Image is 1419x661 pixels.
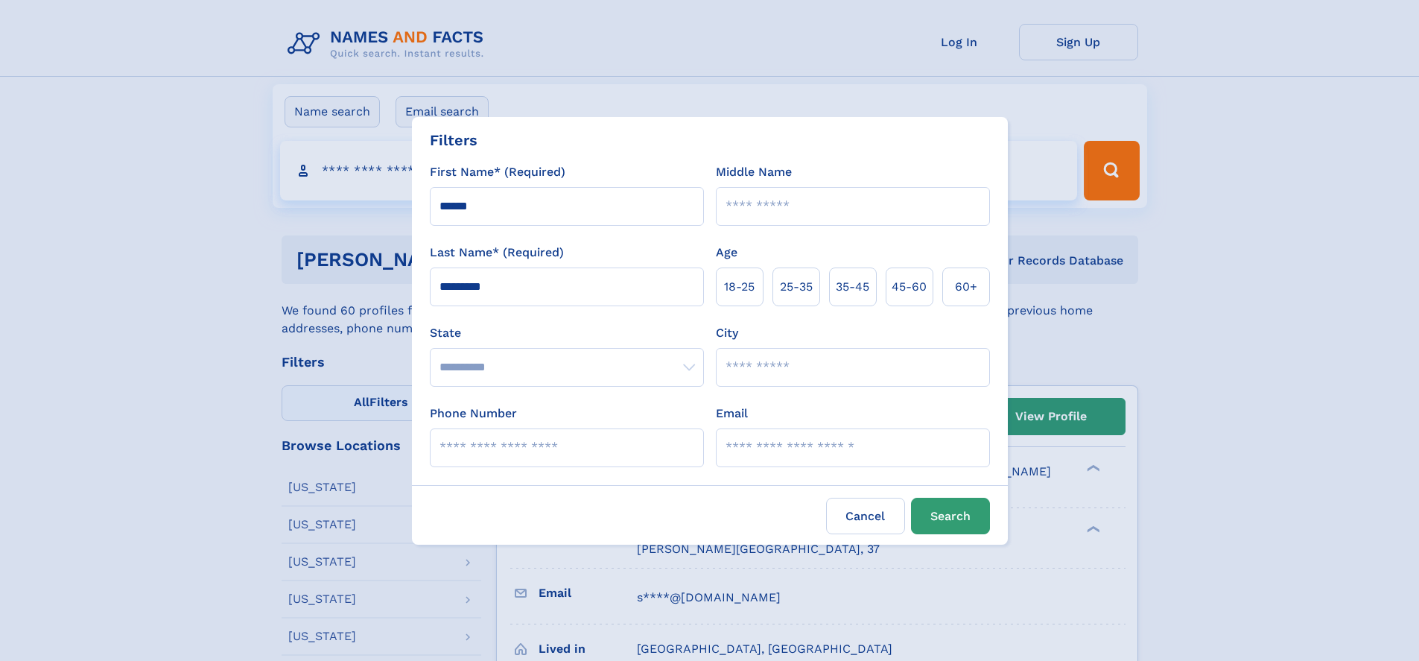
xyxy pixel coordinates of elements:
[724,278,755,296] span: 18‑25
[836,278,869,296] span: 35‑45
[430,244,564,262] label: Last Name* (Required)
[955,278,977,296] span: 60+
[780,278,813,296] span: 25‑35
[430,405,517,423] label: Phone Number
[911,498,990,534] button: Search
[430,129,477,151] div: Filters
[716,324,738,342] label: City
[716,163,792,181] label: Middle Name
[430,163,565,181] label: First Name* (Required)
[716,405,748,423] label: Email
[826,498,905,534] label: Cancel
[892,278,927,296] span: 45‑60
[430,324,704,342] label: State
[716,244,737,262] label: Age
